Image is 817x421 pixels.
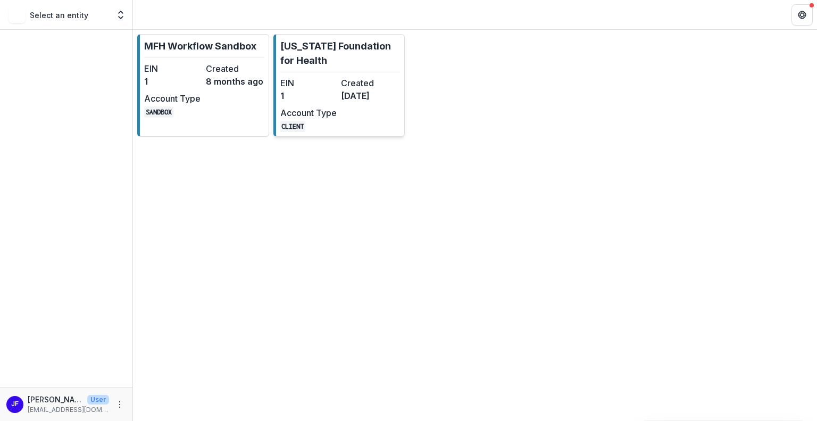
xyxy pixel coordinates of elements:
[113,4,128,26] button: Open entity switcher
[280,77,337,89] dt: EIN
[341,77,397,89] dt: Created
[137,34,269,137] a: MFH Workflow SandboxEIN1Created8 months agoAccount TypeSANDBOX
[28,405,109,415] p: [EMAIL_ADDRESS][DOMAIN_NAME]
[280,106,337,119] dt: Account Type
[144,106,173,118] code: SANDBOX
[144,62,202,75] dt: EIN
[206,75,263,88] dd: 8 months ago
[30,10,88,21] p: Select an entity
[87,395,109,405] p: User
[206,62,263,75] dt: Created
[144,39,256,53] p: MFH Workflow Sandbox
[280,89,337,102] dd: 1
[791,4,813,26] button: Get Help
[341,89,397,102] dd: [DATE]
[9,6,26,23] img: Select an entity
[11,401,19,408] div: Jean Freeman-Crawford
[280,121,306,132] code: CLIENT
[144,92,202,105] dt: Account Type
[144,75,202,88] dd: 1
[280,39,401,68] p: [US_STATE] Foundation for Health
[113,398,126,411] button: More
[28,394,83,405] p: [PERSON_NAME]
[273,34,405,137] a: [US_STATE] Foundation for HealthEIN1Created[DATE]Account TypeCLIENT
